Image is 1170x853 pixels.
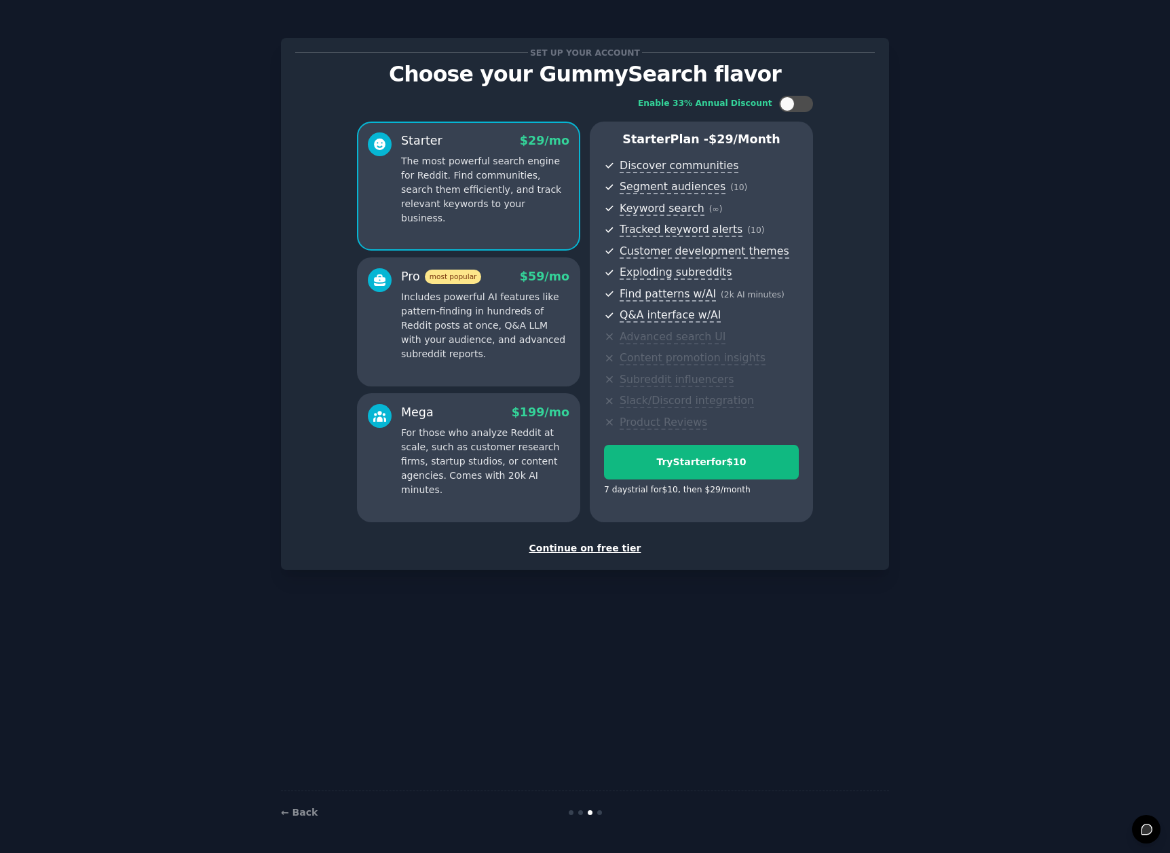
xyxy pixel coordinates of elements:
p: Choose your GummySearch flavor [295,62,875,86]
div: Pro [401,268,481,285]
span: Exploding subreddits [620,266,732,280]
div: Mega [401,404,434,421]
p: Includes powerful AI features like pattern-finding in hundreds of Reddit posts at once, Q&A LLM w... [401,290,569,361]
span: Segment audiences [620,180,725,194]
button: TryStarterfor$10 [604,445,799,479]
span: Advanced search UI [620,330,725,344]
p: The most powerful search engine for Reddit. Find communities, search them efficiently, and track ... [401,154,569,225]
span: $ 29 /month [709,132,780,146]
span: Tracked keyword alerts [620,223,742,237]
span: ( 2k AI minutes ) [721,290,785,300]
div: Continue on free tier [295,541,875,556]
div: Starter [401,132,442,149]
p: For those who analyze Reddit at scale, such as customer research firms, startup studios, or conte... [401,426,569,497]
span: Product Reviews [620,416,707,430]
span: Keyword search [620,202,704,216]
span: most popular [425,270,482,284]
span: Subreddit influencers [620,373,734,387]
span: Content promotion insights [620,351,766,365]
span: Set up your account [528,46,643,60]
span: ( 10 ) [730,183,747,192]
span: ( 10 ) [747,225,764,235]
span: Customer development themes [620,244,789,259]
div: 7 days trial for $10 , then $ 29 /month [604,484,751,496]
span: Slack/Discord integration [620,394,754,408]
div: Enable 33% Annual Discount [638,98,772,110]
p: Starter Plan - [604,131,799,148]
span: ( ∞ ) [709,204,723,214]
span: Q&A interface w/AI [620,308,721,323]
span: Discover communities [620,159,738,173]
span: Find patterns w/AI [620,287,716,302]
span: $ 29 /mo [520,134,569,147]
span: $ 59 /mo [520,270,569,283]
span: $ 199 /mo [512,405,569,419]
a: ← Back [281,807,318,818]
div: Try Starter for $10 [605,455,798,469]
